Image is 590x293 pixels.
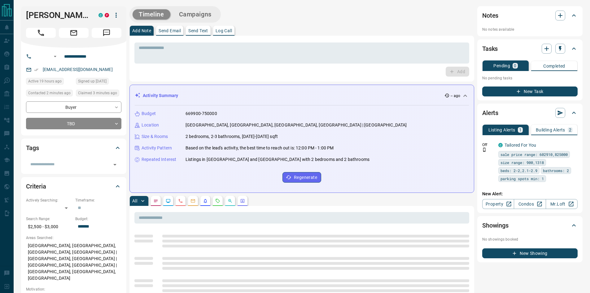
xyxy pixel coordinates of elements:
[26,181,46,191] h2: Criteria
[98,13,103,17] div: condos.ca
[482,11,498,20] h2: Notes
[500,159,544,166] span: size range: 900,1318
[482,27,578,32] p: No notes available
[75,198,121,203] p: Timeframe:
[493,64,510,68] p: Pending
[142,122,159,128] p: Location
[482,237,578,242] p: No showings booked
[543,167,569,174] span: bathrooms: 2
[59,28,89,38] span: Email
[514,64,516,68] p: 0
[482,199,514,209] a: Property
[111,160,119,169] button: Open
[188,29,208,33] p: Send Text
[451,93,460,99] p: -- ago
[26,10,89,20] h1: [PERSON_NAME]
[142,110,156,117] p: Budget
[142,145,172,151] p: Activity Pattern
[482,191,578,197] p: New Alert:
[51,53,59,60] button: Open
[482,41,578,56] div: Tasks
[142,133,168,140] p: Size & Rooms
[215,198,220,203] svg: Requests
[190,198,195,203] svg: Emails
[132,199,137,203] p: All
[76,78,121,87] div: Fri Feb 16 2018
[142,156,176,163] p: Repeated Interest
[482,248,578,258] button: New Showing
[26,90,73,98] div: Wed Aug 13 2025
[186,122,407,128] p: [GEOGRAPHIC_DATA], [GEOGRAPHIC_DATA], [GEOGRAPHIC_DATA], [GEOGRAPHIC_DATA] | [GEOGRAPHIC_DATA]
[26,179,121,194] div: Criteria
[143,92,178,99] p: Activity Summary
[26,101,121,113] div: Buyer
[482,142,495,148] p: Off
[173,9,218,20] button: Campaigns
[159,29,181,33] p: Send Email
[482,44,498,54] h2: Tasks
[153,198,158,203] svg: Notes
[488,128,515,132] p: Listing Alerts
[166,198,171,203] svg: Lead Browsing Activity
[26,28,56,38] span: Call
[186,156,369,163] p: Listings in [GEOGRAPHIC_DATA] and [GEOGRAPHIC_DATA] with 2 bedrooms and 2 bathrooms
[26,235,121,241] p: Areas Searched:
[92,28,121,38] span: Message
[133,9,170,20] button: Timeline
[282,172,321,183] button: Regenerate
[28,90,71,96] span: Contacted 2 minutes ago
[132,29,151,33] p: Add Note
[26,222,72,232] p: $2,500 - $3,000
[216,29,232,33] p: Log Call
[78,78,107,84] span: Signed up [DATE]
[569,128,571,132] p: 2
[514,199,546,209] a: Condos
[28,78,62,84] span: Active 19 hours ago
[186,145,334,151] p: Based on the lead's activity, the best time to reach out is: 12:00 PM - 1:00 PM
[482,105,578,120] div: Alerts
[482,220,509,230] h2: Showings
[186,110,217,117] p: 669900-750000
[500,151,568,158] span: sale price range: 602910,825000
[228,198,233,203] svg: Opportunities
[34,68,38,72] svg: Email Verified
[498,143,503,147] div: condos.ca
[26,78,73,87] div: Tue Aug 12 2025
[203,198,208,203] svg: Listing Alerts
[26,216,72,222] p: Search Range:
[482,148,487,152] svg: Push Notification Only
[76,90,121,98] div: Wed Aug 13 2025
[482,73,578,83] p: No pending tasks
[482,108,498,118] h2: Alerts
[500,167,537,174] span: beds: 2-2,2.1-2.9
[543,64,565,68] p: Completed
[536,128,565,132] p: Building Alerts
[178,198,183,203] svg: Calls
[482,87,578,96] button: New Task
[105,13,109,17] div: property.ca
[546,199,578,209] a: Mr.Loft
[505,143,536,148] a: Tailored For You
[26,286,121,292] p: Motivation:
[240,198,245,203] svg: Agent Actions
[500,175,544,182] span: parking spots min: 1
[135,90,469,101] div: Activity Summary-- ago
[482,8,578,23] div: Notes
[43,67,113,72] a: [EMAIL_ADDRESS][DOMAIN_NAME]
[186,133,278,140] p: 2 bedrooms, 2-3 bathrooms, [DATE]-[DATE] sqft
[78,90,117,96] span: Claimed 3 minutes ago
[26,118,121,129] div: TBD
[75,216,121,222] p: Budget:
[519,128,522,132] p: 1
[482,218,578,233] div: Showings
[26,198,72,203] p: Actively Searching:
[26,140,121,155] div: Tags
[26,143,39,153] h2: Tags
[26,241,121,283] p: [GEOGRAPHIC_DATA], [GEOGRAPHIC_DATA], [GEOGRAPHIC_DATA], [GEOGRAPHIC_DATA] | [GEOGRAPHIC_DATA], [...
